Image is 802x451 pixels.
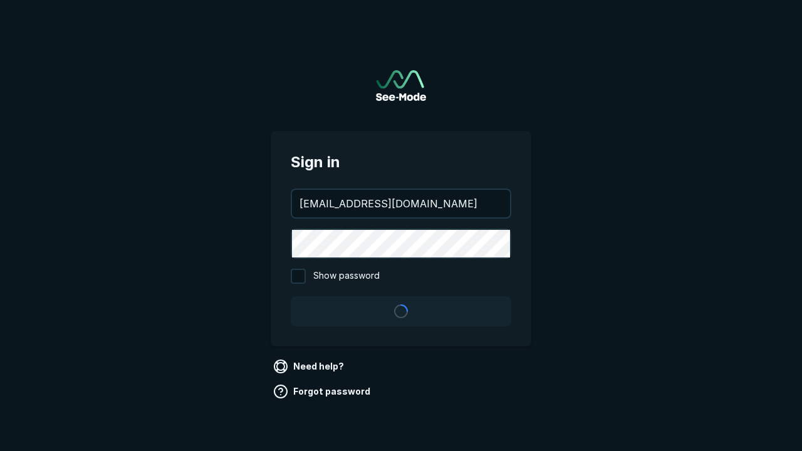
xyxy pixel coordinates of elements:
a: Need help? [271,356,349,376]
img: See-Mode Logo [376,70,426,101]
input: your@email.com [292,190,510,217]
a: Go to sign in [376,70,426,101]
span: Show password [313,269,380,284]
span: Sign in [291,151,511,174]
a: Forgot password [271,381,375,402]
